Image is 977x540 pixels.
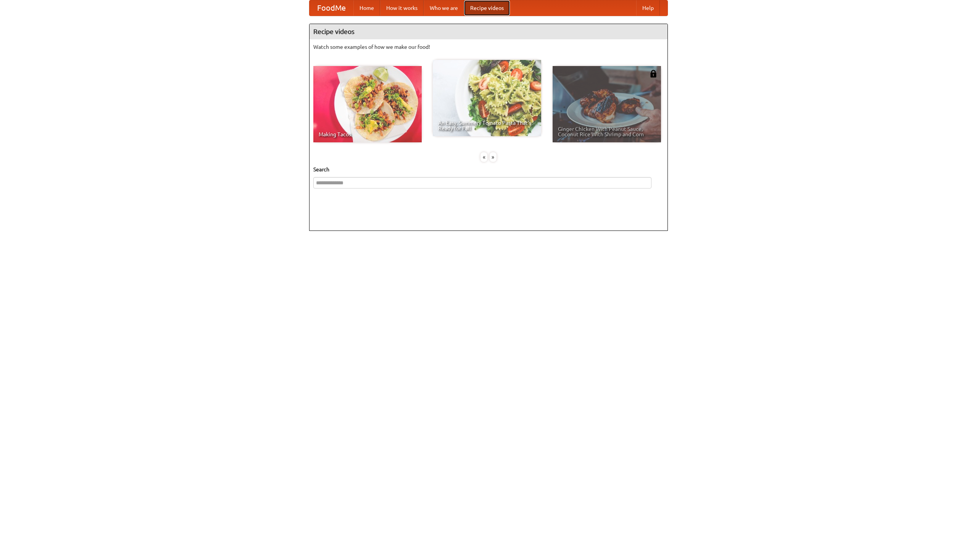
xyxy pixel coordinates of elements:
a: Home [353,0,380,16]
h5: Search [313,166,664,173]
a: How it works [380,0,424,16]
a: Making Tacos [313,66,422,142]
a: Who we are [424,0,464,16]
div: » [490,152,497,162]
a: Help [636,0,660,16]
img: 483408.png [650,70,657,77]
h4: Recipe videos [310,24,667,39]
a: Recipe videos [464,0,510,16]
a: FoodMe [310,0,353,16]
span: Making Tacos [319,132,416,137]
a: An Easy, Summery Tomato Pasta That's Ready for Fall [433,60,541,136]
span: An Easy, Summery Tomato Pasta That's Ready for Fall [438,120,536,131]
p: Watch some examples of how we make our food! [313,43,664,51]
div: « [480,152,487,162]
